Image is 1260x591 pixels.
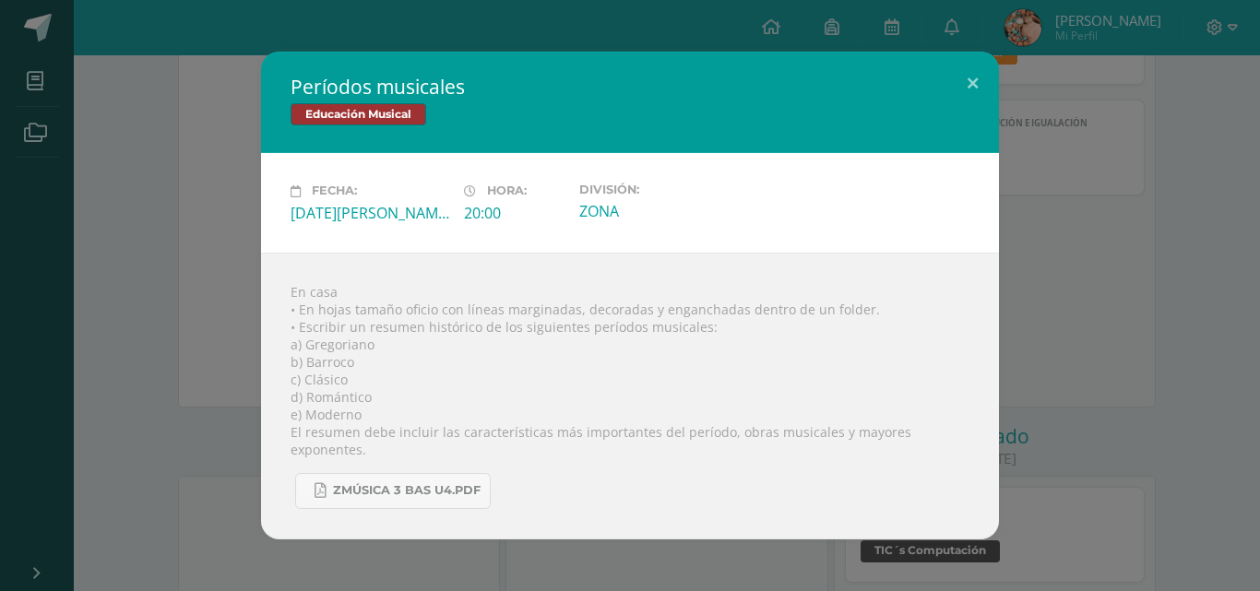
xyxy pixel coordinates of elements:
span: Educación Musical [291,103,426,125]
label: División: [579,183,738,196]
span: Hora: [487,184,527,198]
div: En casa • En hojas tamaño oficio con líneas marginadas, decoradas y enganchadas dentro de un fold... [261,253,999,539]
div: 20:00 [464,203,565,223]
span: Fecha: [312,184,357,198]
div: [DATE][PERSON_NAME] [291,203,449,223]
h2: Períodos musicales [291,74,969,100]
span: Zmúsica 3 Bas U4.pdf [333,483,481,498]
a: Zmúsica 3 Bas U4.pdf [295,473,491,509]
div: ZONA [579,201,738,221]
button: Close (Esc) [946,52,999,114]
